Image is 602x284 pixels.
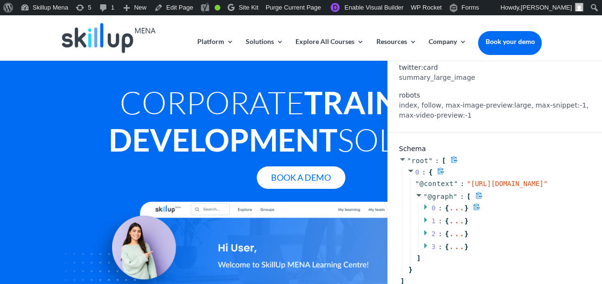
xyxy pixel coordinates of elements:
a: Platform [197,38,234,61]
iframe: Chat Widget [554,238,602,284]
img: Skillup Mena [62,23,156,53]
span: [PERSON_NAME] [521,4,572,11]
a: Resources [376,38,416,61]
a: Book your demo [478,31,542,52]
span: Site Kit [239,4,258,11]
h1: Corporate Solution [60,84,542,163]
strong: Training & Development [109,84,482,158]
a: Company [428,38,466,61]
a: Explore All Courses [295,38,364,61]
a: Solutions [246,38,284,61]
div: Good [215,5,220,11]
a: Book A Demo [257,166,345,189]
